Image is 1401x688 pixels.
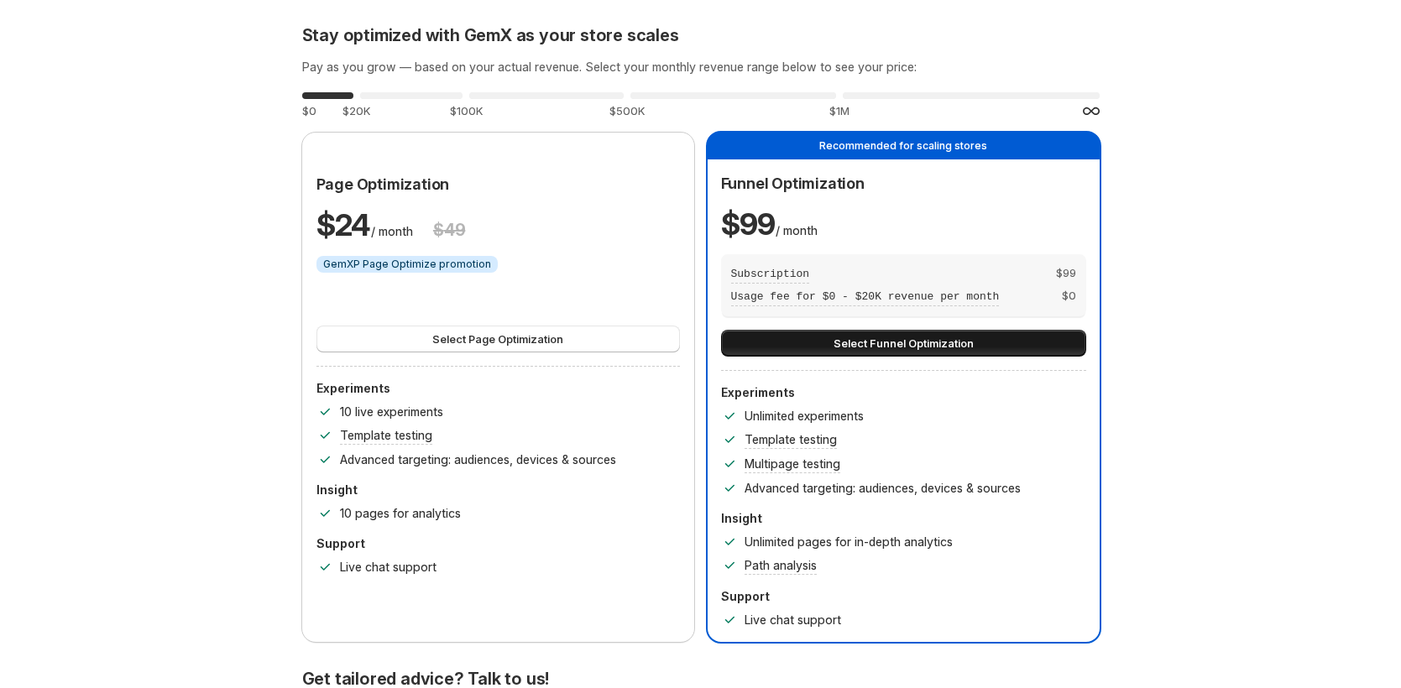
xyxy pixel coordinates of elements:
span: $100K [450,104,483,117]
span: $ 0 [1062,287,1076,306]
button: Select Page Optimization [316,326,680,352]
span: Funnel Optimization [721,175,865,192]
h3: $ 49 [433,220,465,240]
p: Template testing [340,427,432,444]
span: $500K [609,104,645,117]
p: Advanced targeting: audiences, devices & sources [340,451,616,468]
p: 10 live experiments [340,404,443,420]
p: Support [316,535,680,552]
p: Experiments [316,380,680,397]
p: Insight [316,482,680,498]
p: Insight [721,510,1086,527]
p: 10 pages for analytics [340,505,461,522]
p: Unlimited experiments [745,408,864,425]
h3: Pay as you grow — based on your actual revenue. Select your monthly revenue range below to see yo... [302,59,1100,76]
span: Subscription [731,268,810,280]
p: Advanced targeting: audiences, devices & sources [745,480,1021,497]
p: Multipage testing [745,456,840,472]
p: Template testing [745,431,837,448]
span: $1M [829,104,849,117]
span: Page Optimization [316,175,450,193]
span: $ 24 [316,206,371,243]
h2: Stay optimized with GemX as your store scales [302,25,1100,45]
span: Select Page Optimization [432,331,563,347]
button: Select Funnel Optimization [721,330,1086,357]
p: Live chat support [340,559,437,576]
p: Unlimited pages for in-depth analytics [745,534,953,550]
span: $ 99 [1056,264,1076,284]
span: GemXP Page Optimize promotion [323,258,491,271]
span: $0 [302,104,316,117]
p: Live chat support [745,612,841,628]
p: Path analysis [745,557,817,574]
span: $20K [342,104,370,117]
p: / month [316,205,413,245]
span: Usage fee for $0 - $20K revenue per month [731,290,1000,303]
p: Experiments [721,384,1086,401]
span: $ 99 [721,206,776,242]
p: / month [721,204,818,244]
p: Support [721,588,1086,605]
span: Select Funnel Optimization [834,335,974,352]
span: Recommended for scaling stores [819,139,987,152]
